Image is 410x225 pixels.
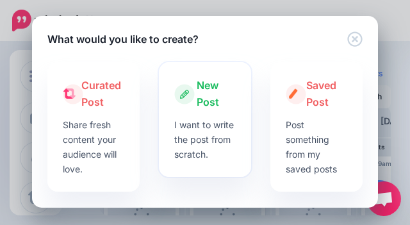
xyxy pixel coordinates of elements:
[63,88,76,99] img: curate.png
[47,31,199,47] h5: What would you like to create?
[174,117,236,162] p: I want to write the post from scratch.
[289,88,299,99] img: create.png
[347,31,363,47] button: Close
[197,78,236,111] span: New Post
[63,117,124,176] p: Share fresh content your audience will love.
[81,78,124,111] span: Curated Post
[306,78,347,111] span: Saved Post
[286,117,347,176] p: Post something from my saved posts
